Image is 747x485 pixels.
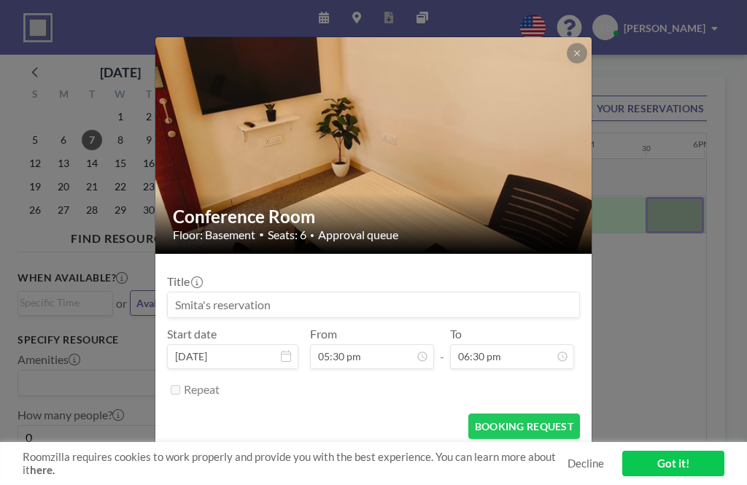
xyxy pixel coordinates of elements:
span: - [440,332,444,364]
label: From [310,327,337,341]
a: Decline [568,457,604,470]
span: Seats: 6 [268,228,306,242]
span: • [310,230,314,240]
span: • [259,229,264,240]
input: Smita's reservation [168,292,579,317]
label: To [450,327,462,341]
span: Roomzilla requires cookies to work properly and provide you with the best experience. You can lea... [23,450,568,478]
span: Approval queue [318,228,398,242]
button: BOOKING REQUEST [468,414,580,439]
a: Got it! [622,451,724,476]
span: Floor: Basement [173,228,255,242]
h2: Conference Room [173,206,576,228]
